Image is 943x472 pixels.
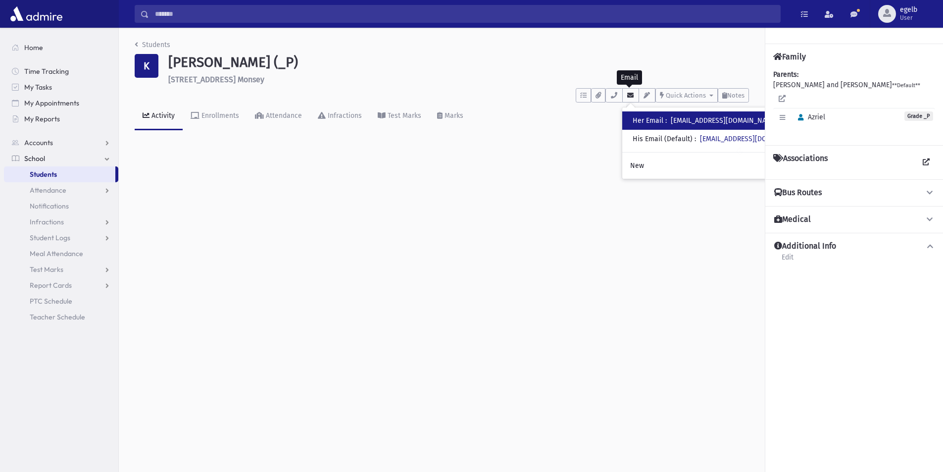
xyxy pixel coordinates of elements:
a: Enrollments [183,103,247,130]
div: Her Email [633,115,778,126]
a: Infractions [310,103,370,130]
h1: [PERSON_NAME] (_P) [168,54,749,71]
input: Search [149,5,780,23]
a: Attendance [4,182,118,198]
a: Activity [135,103,183,130]
a: PTC Schedule [4,293,118,309]
span: Quick Actions [666,92,706,99]
span: User [900,14,917,22]
nav: breadcrumb [135,40,170,54]
a: Report Cards [4,277,118,293]
button: Quick Actions [655,88,718,103]
div: Test Marks [386,111,421,120]
div: Activity [149,111,175,120]
h4: Bus Routes [774,188,822,198]
h4: Associations [773,154,828,171]
a: Accounts [4,135,118,151]
b: Parents: [773,70,798,79]
a: My Reports [4,111,118,127]
button: Notes [718,88,749,103]
a: Test Marks [370,103,429,130]
a: Attendance [247,103,310,130]
span: My Tasks [24,83,52,92]
span: Attendance [30,186,66,195]
a: View all Associations [917,154,935,171]
span: Teacher Schedule [30,313,85,321]
span: Student Logs [30,233,70,242]
h6: [STREET_ADDRESS] Monsey [168,75,749,84]
div: Attendance [264,111,302,120]
a: Time Tracking [4,63,118,79]
span: My Appointments [24,99,79,107]
span: : [695,135,696,143]
div: Marks [443,111,463,120]
h4: Medical [774,214,811,225]
a: New [622,157,815,175]
span: : [665,116,667,125]
button: Additional Info [773,241,935,252]
a: [EMAIL_ADDRESS][DOMAIN_NAME] [700,135,807,143]
button: Bus Routes [773,188,935,198]
span: Students [30,170,57,179]
div: His Email (Default) [633,134,807,144]
a: Edit [781,252,794,269]
span: Report Cards [30,281,72,290]
a: Home [4,40,118,55]
span: Infractions [30,217,64,226]
button: Medical [773,214,935,225]
span: Azriel [794,113,825,121]
span: Notifications [30,202,69,210]
span: PTC Schedule [30,297,72,306]
span: My Reports [24,114,60,123]
a: Teacher Schedule [4,309,118,325]
span: Time Tracking [24,67,69,76]
a: Marks [429,103,471,130]
a: School [4,151,118,166]
a: Student Logs [4,230,118,246]
div: Enrollments [199,111,239,120]
div: K [135,54,158,78]
div: Email [617,70,642,85]
span: Test Marks [30,265,63,274]
a: Notifications [4,198,118,214]
span: School [24,154,45,163]
span: Meal Attendance [30,249,83,258]
span: Accounts [24,138,53,147]
span: Home [24,43,43,52]
a: My Tasks [4,79,118,95]
a: Infractions [4,214,118,230]
div: Infractions [326,111,362,120]
a: My Appointments [4,95,118,111]
a: Test Marks [4,262,118,277]
span: Grade _P [904,111,933,121]
img: AdmirePro [8,4,65,24]
h4: Additional Info [774,241,836,252]
a: Meal Attendance [4,246,118,262]
a: [EMAIL_ADDRESS][DOMAIN_NAME] [671,116,778,125]
span: egelb [900,6,917,14]
a: Students [4,166,115,182]
a: Students [135,41,170,49]
h4: Family [773,52,806,61]
div: [PERSON_NAME] and [PERSON_NAME] [773,69,935,137]
span: Notes [727,92,744,99]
